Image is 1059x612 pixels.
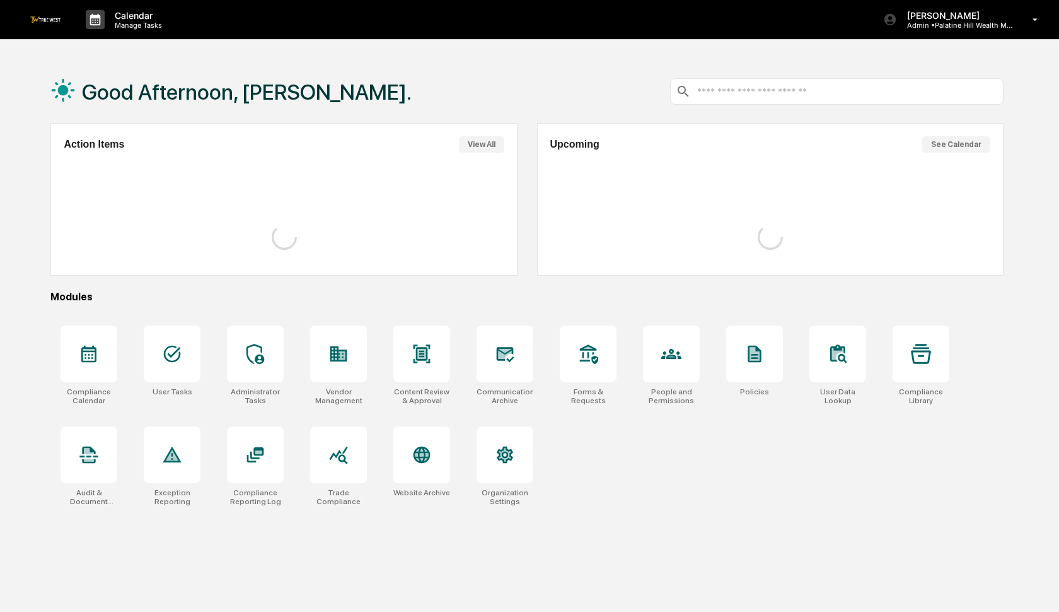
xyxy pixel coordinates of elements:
[64,139,124,150] h2: Action Items
[227,488,284,506] div: Compliance Reporting Log
[227,387,284,405] div: Administrator Tasks
[897,10,1014,21] p: [PERSON_NAME]
[61,387,117,405] div: Compliance Calendar
[897,21,1014,30] p: Admin • Palatine Hill Wealth Management
[550,139,599,150] h2: Upcoming
[50,291,1004,303] div: Modules
[30,16,61,22] img: logo
[893,387,949,405] div: Compliance Library
[477,488,533,506] div: Organization Settings
[393,488,450,497] div: Website Archive
[560,387,616,405] div: Forms & Requests
[809,387,866,405] div: User Data Lookup
[144,488,200,506] div: Exception Reporting
[459,136,504,153] button: View All
[153,387,192,396] div: User Tasks
[105,21,168,30] p: Manage Tasks
[105,10,168,21] p: Calendar
[643,387,700,405] div: People and Permissions
[310,387,367,405] div: Vendor Management
[393,387,450,405] div: Content Review & Approval
[922,136,990,153] button: See Calendar
[310,488,367,506] div: Trade Compliance
[740,387,769,396] div: Policies
[477,387,533,405] div: Communications Archive
[61,488,117,506] div: Audit & Document Logs
[82,79,412,105] h1: Good Afternoon, [PERSON_NAME].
